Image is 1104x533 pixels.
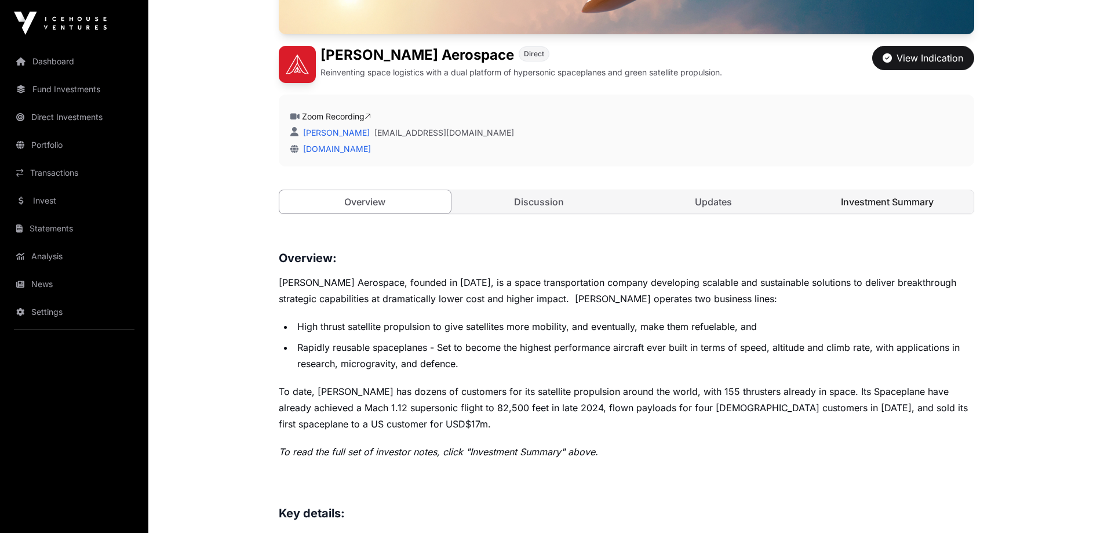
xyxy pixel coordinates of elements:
[9,49,139,74] a: Dashboard
[279,274,974,307] p: [PERSON_NAME] Aerospace, founded in [DATE], is a space transportation company developing scalable...
[14,12,107,35] img: Icehouse Ventures Logo
[524,49,544,59] span: Direct
[628,190,800,213] a: Updates
[1046,477,1104,533] iframe: Chat Widget
[294,318,974,335] li: High thrust satellite propulsion to give satellites more mobility, and eventually, make them refu...
[9,104,139,130] a: Direct Investments
[279,504,974,523] h3: Key details:
[9,132,139,158] a: Portfolio
[9,77,139,102] a: Fund Investments
[801,190,974,213] a: Investment Summary
[279,383,974,432] p: To date, [PERSON_NAME] has dozens of customers for its satellite propulsion around the world, wit...
[294,339,974,372] li: Rapidly reusable spaceplanes - Set to become the highest performance aircraft ever built in terms...
[453,190,625,213] a: Discussion
[320,67,722,78] p: Reinventing space logistics with a dual platform of hypersonic spaceplanes and green satellite pr...
[9,244,139,269] a: Analysis
[301,128,370,137] a: [PERSON_NAME]
[279,190,974,213] nav: Tabs
[374,127,514,139] a: [EMAIL_ADDRESS][DOMAIN_NAME]
[279,46,316,83] img: Dawn Aerospace
[9,299,139,325] a: Settings
[320,46,514,64] h1: [PERSON_NAME] Aerospace
[9,188,139,213] a: Invest
[279,190,452,214] a: Overview
[302,111,371,121] a: Zoom Recording
[9,160,139,186] a: Transactions
[872,46,974,70] button: View Indication
[298,144,371,154] a: [DOMAIN_NAME]
[9,271,139,297] a: News
[9,216,139,241] a: Statements
[883,51,963,65] div: View Indication
[279,249,974,267] h3: Overview:
[279,446,598,458] em: To read the full set of investor notes, click "Investment Summary" above.
[872,57,974,69] a: View Indication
